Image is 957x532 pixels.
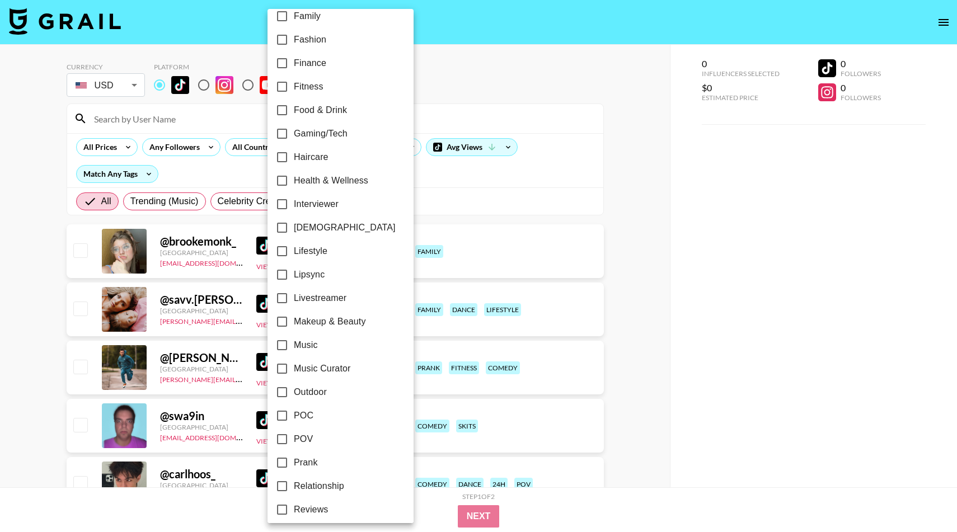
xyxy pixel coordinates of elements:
span: Food & Drink [294,103,347,117]
span: Family [294,10,321,23]
span: Fashion [294,33,326,46]
span: Lipsync [294,268,325,281]
span: Interviewer [294,197,339,211]
span: Makeup & Beauty [294,315,366,328]
span: Haircare [294,150,329,164]
iframe: Drift Widget Chat Controller [901,476,944,519]
span: Prank [294,456,318,469]
span: Livestreamer [294,291,346,305]
span: Relationship [294,479,344,493]
span: Reviews [294,503,329,516]
span: Gaming/Tech [294,127,348,140]
span: Fitness [294,80,323,93]
span: Health & Wellness [294,174,368,187]
span: Music [294,338,318,352]
span: POC [294,409,313,422]
span: Music Curator [294,362,351,375]
span: POV [294,432,313,446]
span: Lifestyle [294,244,327,258]
span: Outdoor [294,385,327,399]
span: Finance [294,57,326,70]
span: [DEMOGRAPHIC_DATA] [294,221,396,234]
